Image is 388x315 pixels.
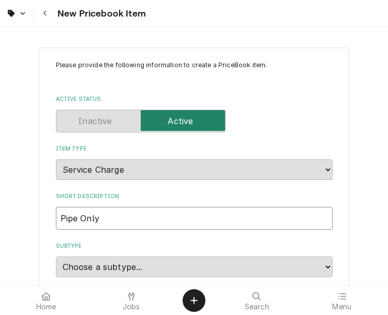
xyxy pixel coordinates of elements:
a: Search [215,288,299,313]
button: Navigate back [36,4,54,23]
span: Search [245,303,269,311]
button: Create Object [183,289,205,312]
span: Home [36,303,56,311]
div: Active Status [56,95,333,132]
span: Jobs [123,303,140,311]
a: Go to Services [2,4,31,23]
label: Subtype [56,242,333,250]
a: Home [4,288,88,313]
div: Short Description [56,192,333,229]
div: Active [56,110,333,132]
label: Short Description [56,192,333,201]
label: Active Status [56,95,333,103]
label: Item Type [56,145,333,153]
a: Menu [300,288,384,313]
a: Jobs [89,288,174,313]
input: Name used to describe this Service [56,207,333,230]
div: Subtype [56,242,333,277]
span: New Pricebook Item [54,7,146,21]
span: Menu [332,303,351,311]
div: Item Type [56,145,333,179]
p: Please provide the following information to create a PriceBook item. [56,61,333,80]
